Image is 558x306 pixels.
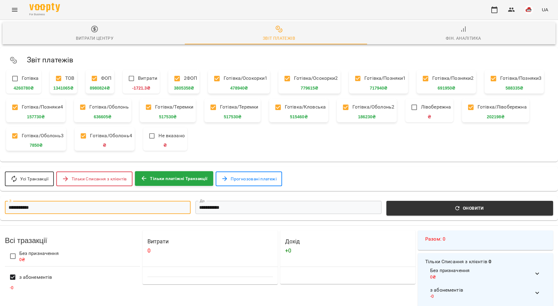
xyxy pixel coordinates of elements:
[5,171,54,186] button: Усі Транзакції
[29,3,60,12] img: Voopty Logo
[77,130,132,142] p: Готівка/Оболонь4
[72,175,127,182] span: Тільки Списання з клієнтів
[10,285,13,290] span: - 0
[370,85,388,91] span: 717940 ₴
[94,114,111,120] span: 636605 ₴
[174,85,194,91] span: 3805358 ₴
[132,85,150,91] span: -1721.3 ₴
[446,35,481,42] div: Фін. Аналітика
[27,55,548,65] h5: Звіт платежів
[19,274,52,281] span: з абонементів
[408,101,451,114] p: Лівобережна
[285,238,411,245] h4: Дохід
[171,72,197,85] p: 2ФОП
[5,237,140,245] h3: Всі тразакції
[88,72,112,85] p: ФОП
[272,101,326,114] p: Готівка/Кловська
[339,101,394,114] p: Готівка/Оболонь2
[358,114,376,120] span: 186230 ₴
[290,114,308,120] span: 515460 ₴
[76,101,129,114] p: Готівка/Оболонь
[20,175,49,182] span: Усі Транзакції
[430,267,534,274] span: Без призначення
[76,35,114,42] div: Витрати центру
[487,114,504,120] span: 202198 ₴
[487,72,541,85] p: Готівка/Позняки3
[390,205,549,212] span: Оновити
[230,85,248,91] span: 478940 ₴
[9,130,64,142] p: Готівка/Оболонь3
[27,114,45,120] span: 157730 ₴
[224,114,242,120] span: 517530 ₴
[506,85,523,91] span: 588335 ₴
[7,2,22,17] button: Menu
[489,259,491,264] b: 0
[216,171,282,186] button: Прогнозовані платежі
[539,4,551,15] button: UA
[9,101,63,114] p: Готівка/Позняки4
[9,72,39,85] p: Готівка
[419,72,474,85] p: Готівка/Позняки2
[56,171,132,186] button: Тільки Списання з клієнтів
[281,72,338,85] p: Готівка/Осокорки2
[53,85,73,91] span: 1341065 ₴
[146,130,185,142] p: Не вказано
[430,275,436,279] span: 0 ₴
[159,114,177,120] span: 517530 ₴
[52,72,75,85] p: ТОВ
[103,142,106,148] span: ₴
[542,6,548,13] span: UA
[19,257,25,262] span: 0 ₴
[14,85,34,91] span: 4260780 ₴
[263,35,295,42] div: Звіт платежів
[30,142,43,148] span: 7850 ₴
[428,114,431,120] span: ₴
[135,171,213,186] button: Тільки платіжні Транзакції
[386,201,553,216] button: Оновити
[352,72,406,85] p: Готівка/Позняки1
[125,72,158,85] p: Витрати
[425,258,546,265] h4: Тільки Списання з клієнтів
[147,238,273,245] h4: Витрати
[90,85,110,91] span: 8980824 ₴
[207,101,258,114] p: Готівка/Теремки
[19,250,59,257] span: Без призначення
[430,286,534,294] span: з абонементів
[210,72,267,85] p: Готівка/Осокорки1
[29,13,60,17] span: For Business
[285,248,411,254] h4: + 0
[464,101,526,114] p: Готівка/Лівобережна
[425,235,546,243] h4: Разом : 0
[150,175,207,182] span: Тільки платіжні Транзакції
[231,175,277,182] span: Прогнозовані платежі
[163,142,167,148] span: ₴
[525,6,533,14] img: 42377b0de29e0fb1f7aad4b12e1980f7.jpeg
[438,85,456,91] span: 691950 ₴
[430,294,434,299] span: - 0
[147,248,273,254] h4: 0
[142,101,194,114] p: Готівка/Теремки
[301,85,318,91] span: 779615 ₴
